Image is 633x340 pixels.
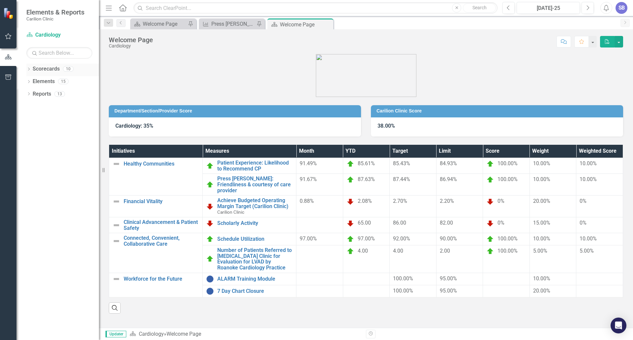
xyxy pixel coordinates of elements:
img: On Target [486,160,494,168]
div: Welcome Page [109,36,153,44]
img: On Target [486,235,494,243]
div: Open Intercom Messenger [611,318,626,333]
span: 10.00% [580,160,597,167]
img: carilion%20clinic%20logo%202.0.png [316,54,416,97]
a: Scorecards [33,65,60,73]
span: 10.00% [533,235,550,242]
span: 95.00% [440,288,457,294]
span: 20.00% [533,288,550,294]
span: 97.00% [300,235,317,242]
img: On Target [206,255,214,263]
td: Double-Click to Edit Right Click for Context Menu [109,233,203,273]
a: Reports [33,90,51,98]
a: Connected, Convenient, Collaborative Care [124,235,199,247]
span: 87.44% [393,176,410,182]
img: On Target [206,235,214,243]
div: » [130,330,361,338]
img: Below Plan [486,219,494,227]
span: 65.00 [358,220,371,226]
span: 91.67% [300,176,317,182]
a: Clinical Advancement & Patient Safety [124,219,199,231]
img: On Target [486,247,494,255]
div: Welcome Page [166,331,201,337]
td: Double-Click to Edit Right Click for Context Menu [203,273,296,285]
a: 7 Day Chart Closure [217,288,293,294]
span: 2.20% [440,198,454,204]
td: Double-Click to Edit Right Click for Context Menu [203,217,296,233]
td: Double-Click to Edit Right Click for Context Menu [203,196,296,217]
a: Cardiology [139,331,164,337]
span: 0.88% [300,198,314,204]
h3: Carilion Clinic Score [377,108,620,113]
span: 95.00% [440,275,457,282]
div: Press [PERSON_NAME]: Friendliness & courtesy of care provider [211,20,255,28]
span: Elements & Reports [26,8,84,16]
img: Below Plan [347,219,354,227]
a: Number of Patients Referred to [MEDICAL_DATA] Clinic for Evaluation for LVAD by Roanoke Cardiolog... [217,247,293,270]
a: Press [PERSON_NAME]: Friendliness & courtesy of care provider [217,176,293,193]
span: Updater [105,331,126,337]
td: Double-Click to Edit Right Click for Context Menu [203,174,296,196]
div: 10 [63,66,74,72]
span: 100.00% [497,176,518,183]
span: 10.00% [580,235,597,242]
input: Search Below... [26,47,92,59]
img: Below Plan [206,202,214,210]
td: Double-Click to Edit Right Click for Context Menu [109,158,203,196]
img: On Target [347,176,354,184]
span: 86.94% [440,176,457,182]
span: 0% [497,198,504,204]
a: Cardiology [26,31,92,39]
a: Financial Vitality [124,199,199,204]
img: On Target [206,181,214,189]
img: Below Plan [486,198,494,205]
span: 100.00% [497,160,518,167]
img: Not Defined [112,221,120,229]
a: ALARM Training Module [217,276,293,282]
img: Not Defined [112,160,120,168]
span: 10.00% [533,275,550,282]
span: 97.00% [358,235,375,242]
span: 15.00% [533,220,550,226]
button: SB [616,2,627,14]
img: On Target [206,162,214,170]
td: Double-Click to Edit Right Click for Context Menu [109,217,203,233]
img: Not Defined [112,275,120,283]
img: On Target [347,235,354,243]
a: Welcome Page [132,20,186,28]
input: Search ClearPoint... [134,2,497,14]
a: Scholarly Activity [217,220,293,226]
span: 10.00% [533,160,550,167]
td: Double-Click to Edit Right Click for Context Menu [203,245,296,273]
span: 4.00 [358,248,368,254]
span: 4.00 [393,248,403,254]
td: Double-Click to Edit Right Click for Context Menu [109,273,203,297]
a: Elements [33,78,55,85]
img: On Target [347,247,354,255]
span: 0% [580,220,587,226]
img: Below Plan [206,219,214,227]
img: ClearPoint Strategy [3,8,15,19]
div: Welcome Page [143,20,186,28]
td: Double-Click to Edit Right Click for Context Menu [109,196,203,217]
span: 10.00% [580,176,597,182]
span: 5.00% [580,248,594,254]
span: 5.00% [533,248,547,254]
span: 86.00 [393,220,406,226]
a: Healthy Communities [124,161,199,167]
a: Achieve Budgeted Operating Margin Target (Carilion Clinic) [217,198,293,209]
span: 90.00% [440,235,457,242]
td: Double-Click to Edit Right Click for Context Menu [203,285,296,297]
div: Welcome Page [280,20,332,29]
span: 2.00 [440,248,450,254]
h3: Department/Section/Provider Score [114,108,358,113]
span: 100.00% [393,288,413,294]
img: No Information [206,275,214,283]
span: Search [472,5,487,10]
span: 0% [580,198,587,204]
span: 10.00% [533,176,550,182]
button: Search [463,3,496,13]
a: Press [PERSON_NAME]: Friendliness & courtesy of care provider [200,20,255,28]
span: 0% [497,220,504,226]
